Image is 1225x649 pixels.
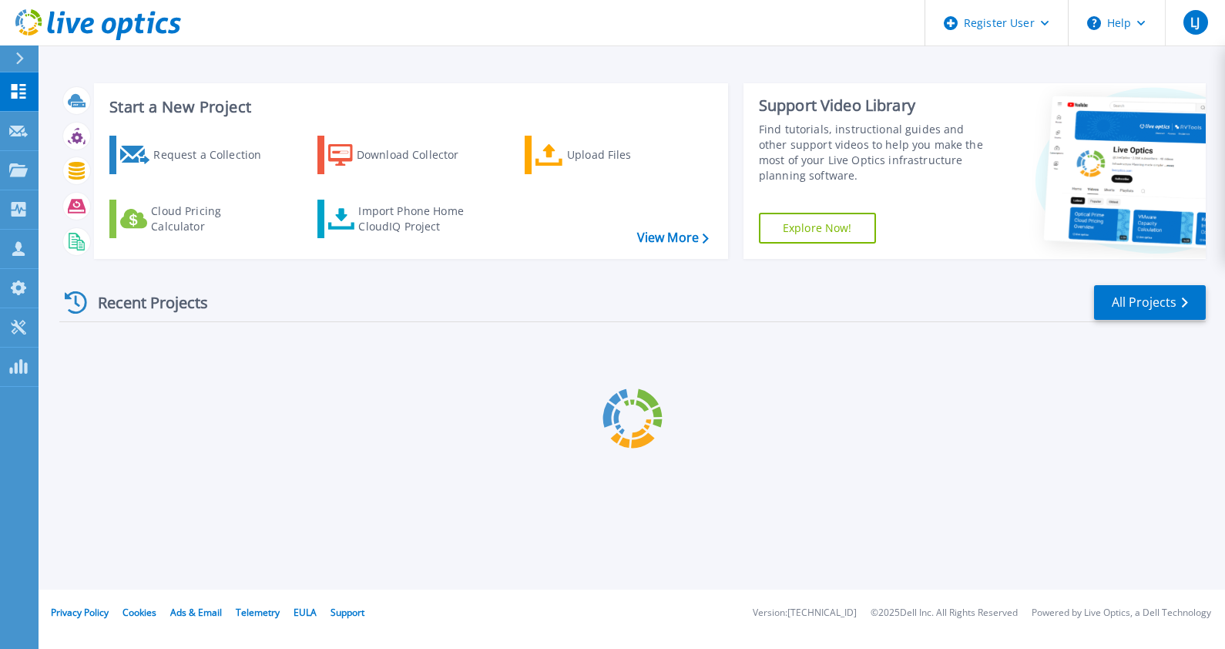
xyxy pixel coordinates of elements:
div: Support Video Library [759,96,992,116]
div: Cloud Pricing Calculator [151,203,274,234]
div: Find tutorials, instructional guides and other support videos to help you make the most of your L... [759,122,992,183]
li: © 2025 Dell Inc. All Rights Reserved [871,608,1018,618]
h3: Start a New Project [109,99,708,116]
a: Privacy Policy [51,606,109,619]
a: Telemetry [236,606,280,619]
a: All Projects [1094,285,1206,320]
a: Ads & Email [170,606,222,619]
a: Download Collector [317,136,489,174]
a: Request a Collection [109,136,281,174]
span: LJ [1190,16,1200,29]
li: Version: [TECHNICAL_ID] [753,608,857,618]
div: Import Phone Home CloudIQ Project [358,203,478,234]
a: Cloud Pricing Calculator [109,200,281,238]
a: Upload Files [525,136,696,174]
a: View More [637,230,709,245]
div: Upload Files [567,140,690,170]
div: Request a Collection [153,140,277,170]
div: Recent Projects [59,284,229,321]
a: Support [331,606,364,619]
li: Powered by Live Optics, a Dell Technology [1032,608,1211,618]
div: Download Collector [357,140,480,170]
a: Cookies [123,606,156,619]
a: EULA [294,606,317,619]
a: Explore Now! [759,213,876,244]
